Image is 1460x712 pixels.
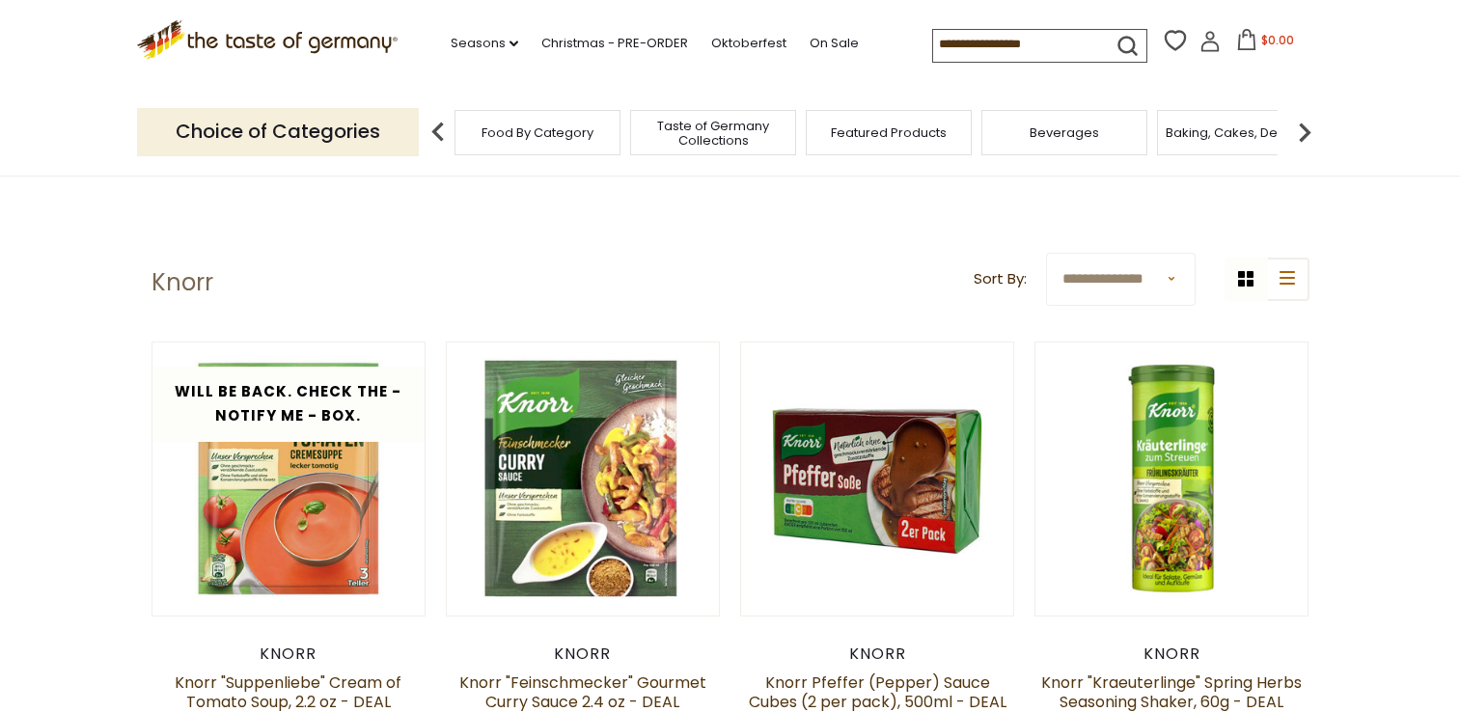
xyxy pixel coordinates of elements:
a: Featured Products [831,125,947,140]
a: Oktoberfest [711,33,786,54]
img: next arrow [1285,113,1324,151]
a: On Sale [810,33,859,54]
span: $0.00 [1261,32,1294,48]
div: Knorr [740,644,1015,664]
p: Choice of Categories [137,108,419,155]
img: Knorr "Kraeuterlinge" Spring Herbs Seasoning Shaker, 60g - DEAL [1035,342,1308,616]
img: Knorr "Feinschmecker" Gourmet Curry Sauce 2.4 oz - DEAL [447,342,720,616]
img: Knorr "Suppenliebe" Cream of Tomato Soup, 2.2 oz - DEAL [152,342,426,616]
label: Sort By: [974,267,1027,291]
div: Knorr [1034,644,1309,664]
a: Beverages [1030,125,1099,140]
a: Christmas - PRE-ORDER [541,33,688,54]
a: Taste of Germany Collections [636,119,790,148]
div: Knorr [446,644,721,664]
img: Knorr Pfeffer Sauce Cubes [741,342,1014,616]
img: previous arrow [419,113,457,151]
a: Seasons [451,33,518,54]
a: Food By Category [482,125,593,140]
button: $0.00 [1225,29,1307,58]
h1: Knorr [152,268,213,297]
div: Knorr [152,644,427,664]
a: Baking, Cakes, Desserts [1166,125,1315,140]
